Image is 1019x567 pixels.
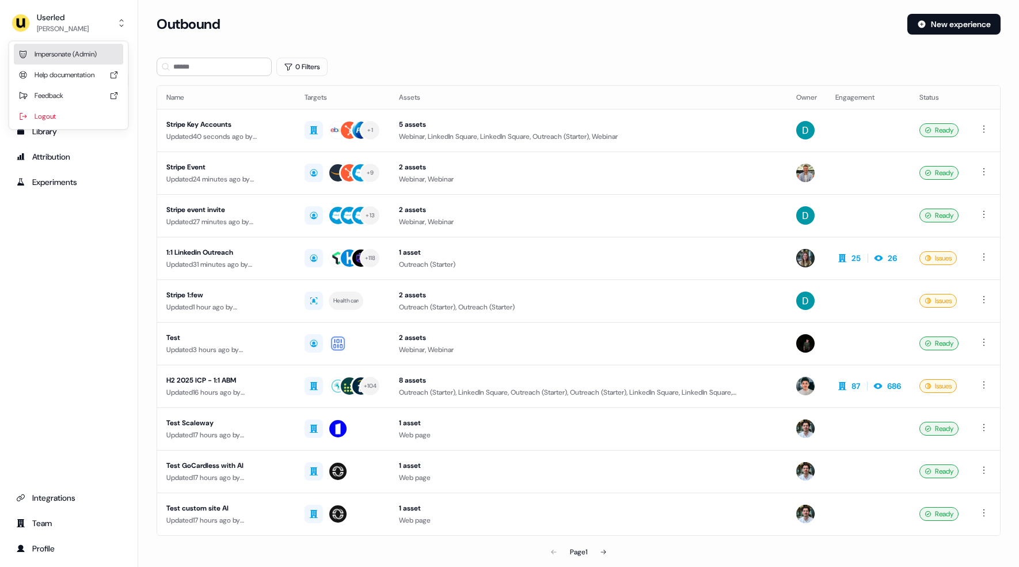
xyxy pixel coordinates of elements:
[14,106,123,127] div: Logout
[14,85,123,106] div: Feedback
[37,23,89,35] div: [PERSON_NAME]
[9,41,128,129] div: Userled[PERSON_NAME]
[14,65,123,85] div: Help documentation
[9,9,128,37] button: Userled[PERSON_NAME]
[14,44,123,65] div: Impersonate (Admin)
[37,12,89,23] div: Userled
